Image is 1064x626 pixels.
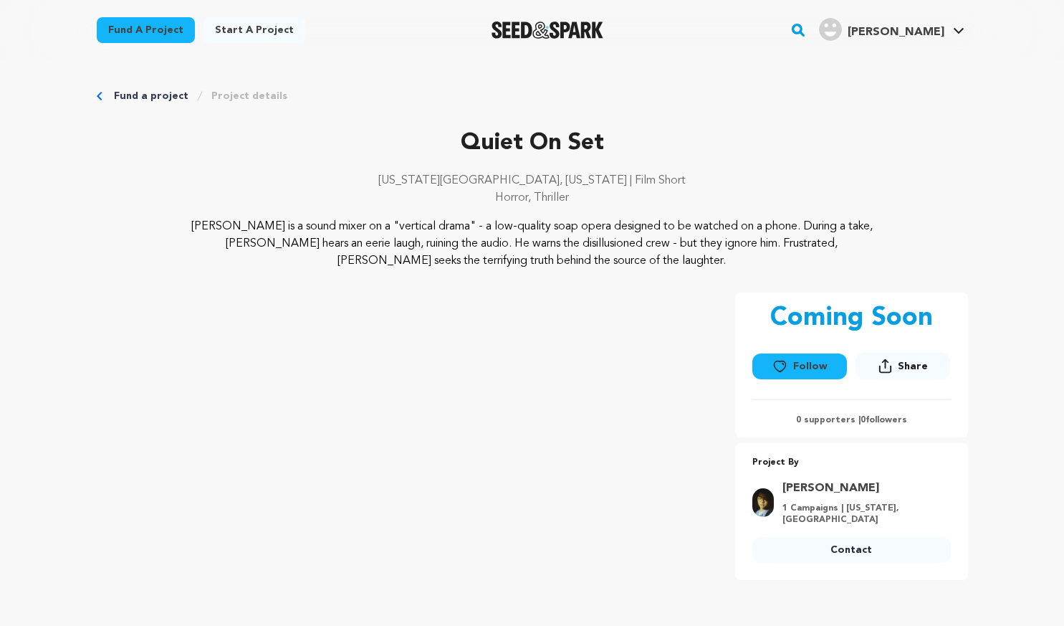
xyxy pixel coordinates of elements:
span: Share [855,353,950,385]
span: Chin Ho F.'s Profile [816,15,967,45]
a: Chin Ho F.'s Profile [816,15,967,41]
a: Project details [211,89,287,103]
img: user.png [819,18,842,41]
span: [PERSON_NAME] [848,27,944,38]
span: 0 [861,416,866,425]
span: Share [898,359,928,374]
p: 1 Campaigns | [US_STATE], [GEOGRAPHIC_DATA] [782,503,942,526]
a: Fund a project [97,17,195,43]
a: Contact [752,537,951,563]
a: Start a project [203,17,305,43]
p: [PERSON_NAME] is a sound mixer on a "vertical drama" - a low-quality soap opera designed to be wa... [183,218,881,270]
p: [US_STATE][GEOGRAPHIC_DATA], [US_STATE] | Film Short [97,172,968,189]
div: Breadcrumb [97,89,968,103]
a: Seed&Spark Homepage [492,22,604,39]
p: Quiet On Set [97,126,968,161]
p: Project By [752,455,951,471]
p: 0 supporters | followers [752,414,951,426]
button: Follow [752,354,847,379]
p: Horror, Thriller [97,189,968,207]
img: Keith%20Headshot.v1%20%281%29.jpg [752,488,774,517]
a: Goto Keith Leung profile [782,480,942,497]
img: Seed&Spark Logo Dark Mode [492,22,604,39]
p: Coming Soon [770,304,933,333]
a: Fund a project [114,89,188,103]
div: Chin Ho F.'s Profile [819,18,944,41]
button: Share [855,353,950,379]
